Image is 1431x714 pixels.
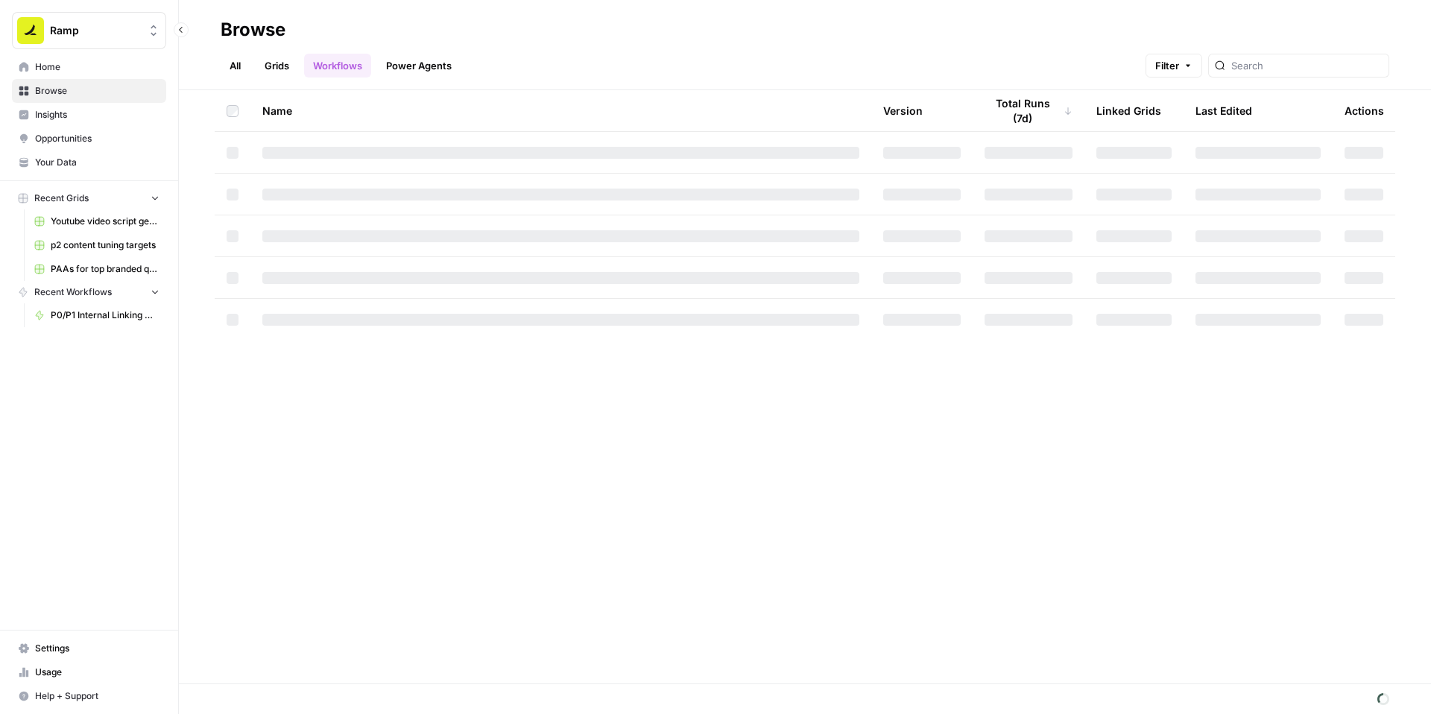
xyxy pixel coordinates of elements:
[51,262,159,276] span: PAAs for top branded queries from GSC
[35,666,159,679] span: Usage
[35,132,159,145] span: Opportunities
[34,192,89,205] span: Recent Grids
[12,151,166,174] a: Your Data
[28,303,166,327] a: P0/P1 Internal Linking Workflow
[12,187,166,209] button: Recent Grids
[51,238,159,252] span: p2 content tuning targets
[34,285,112,299] span: Recent Workflows
[221,18,285,42] div: Browse
[1146,54,1202,78] button: Filter
[304,54,371,78] a: Workflows
[35,108,159,121] span: Insights
[12,127,166,151] a: Opportunities
[221,54,250,78] a: All
[12,79,166,103] a: Browse
[1155,58,1179,73] span: Filter
[17,17,44,44] img: Ramp Logo
[35,642,159,655] span: Settings
[985,90,1073,131] div: Total Runs (7d)
[12,12,166,49] button: Workspace: Ramp
[50,23,140,38] span: Ramp
[12,281,166,303] button: Recent Workflows
[1195,90,1252,131] div: Last Edited
[12,103,166,127] a: Insights
[51,215,159,228] span: Youtube video script generator
[35,60,159,74] span: Home
[12,55,166,79] a: Home
[377,54,461,78] a: Power Agents
[1096,90,1161,131] div: Linked Grids
[12,660,166,684] a: Usage
[28,209,166,233] a: Youtube video script generator
[256,54,298,78] a: Grids
[12,684,166,708] button: Help + Support
[883,90,923,131] div: Version
[262,90,859,131] div: Name
[35,84,159,98] span: Browse
[28,257,166,281] a: PAAs for top branded queries from GSC
[1345,90,1384,131] div: Actions
[1231,58,1383,73] input: Search
[35,156,159,169] span: Your Data
[35,689,159,703] span: Help + Support
[12,636,166,660] a: Settings
[51,309,159,322] span: P0/P1 Internal Linking Workflow
[28,233,166,257] a: p2 content tuning targets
